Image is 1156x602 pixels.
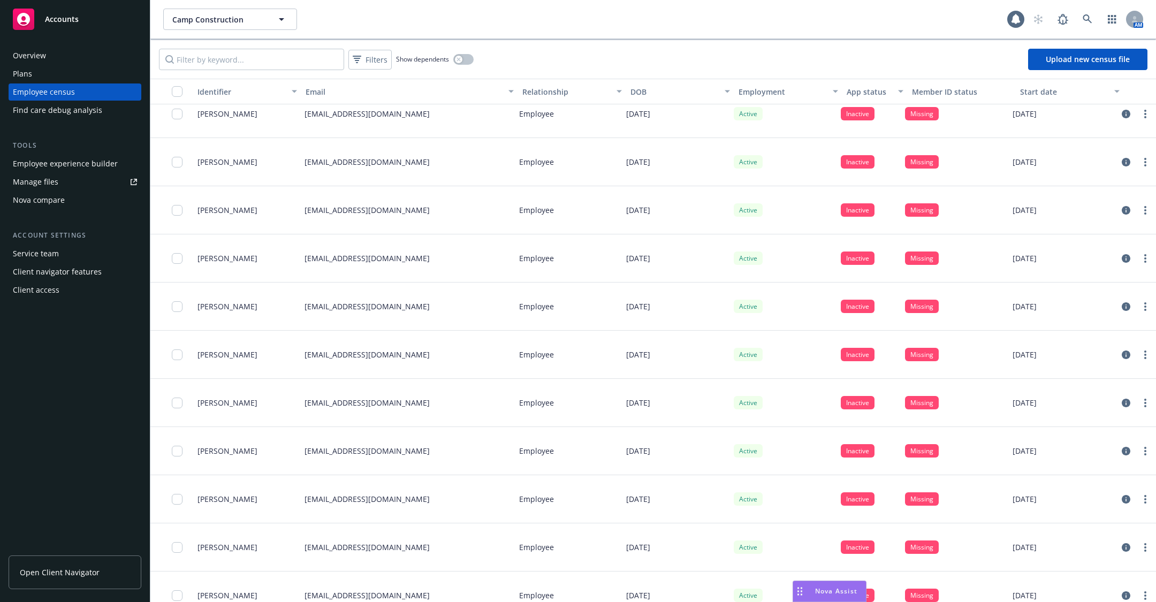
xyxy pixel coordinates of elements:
span: Nova Assist [815,586,857,596]
div: Identifier [197,86,285,97]
div: Missing [905,155,939,169]
a: circleInformation [1120,493,1132,506]
div: Employee census [13,83,75,101]
button: Employment [734,79,842,104]
a: more [1139,541,1152,554]
p: Employee [519,493,554,505]
div: Find care debug analysis [13,102,102,119]
a: more [1139,348,1152,361]
p: [DATE] [626,542,650,553]
span: Accounts [45,15,79,24]
div: Employment [739,86,826,97]
div: Missing [905,540,939,554]
p: [DATE] [1013,108,1037,119]
a: circleInformation [1120,397,1132,409]
a: more [1139,108,1152,120]
p: [DATE] [1013,590,1037,601]
button: Start date [1016,79,1124,104]
div: Missing [905,492,939,506]
a: Upload new census file [1028,49,1147,70]
p: [EMAIL_ADDRESS][DOMAIN_NAME] [305,204,430,216]
div: Nova compare [13,192,65,209]
div: Start date [1020,86,1108,97]
p: [EMAIL_ADDRESS][DOMAIN_NAME] [305,253,430,264]
div: Missing [905,348,939,361]
a: Client navigator features [9,263,141,280]
p: [DATE] [1013,156,1037,167]
p: [DATE] [1013,253,1037,264]
p: Employee [519,590,554,601]
input: Toggle Row Selected [172,205,182,216]
a: circleInformation [1120,348,1132,361]
div: Missing [905,203,939,217]
div: Inactive [841,300,874,313]
p: [DATE] [626,108,650,119]
a: Switch app [1101,9,1123,30]
a: Manage files [9,173,141,190]
p: [DATE] [1013,445,1037,456]
a: circleInformation [1120,300,1132,313]
p: [EMAIL_ADDRESS][DOMAIN_NAME] [305,349,430,360]
div: Active [734,444,763,458]
span: [PERSON_NAME] [197,349,257,360]
a: more [1139,252,1152,265]
span: Filters [366,54,387,65]
a: Accounts [9,4,141,34]
span: [PERSON_NAME] [197,542,257,553]
p: [DATE] [626,156,650,167]
span: [PERSON_NAME] [197,397,257,408]
span: [PERSON_NAME] [197,156,257,167]
span: Show dependents [396,55,449,64]
a: Start snowing [1028,9,1049,30]
p: Employee [519,445,554,456]
a: more [1139,493,1152,506]
p: Employee [519,108,554,119]
div: Manage files [13,173,58,190]
p: [DATE] [626,493,650,505]
span: Filters [351,52,390,67]
p: [DATE] [626,590,650,601]
div: Active [734,203,763,217]
div: Active [734,396,763,409]
input: Select all [172,86,182,97]
p: [EMAIL_ADDRESS][DOMAIN_NAME] [305,445,430,456]
p: [DATE] [1013,542,1037,553]
a: circleInformation [1120,204,1132,217]
span: Open Client Navigator [20,567,100,578]
p: Employee [519,204,554,216]
a: circleInformation [1120,541,1132,554]
input: Toggle Row Selected [172,446,182,456]
p: [EMAIL_ADDRESS][DOMAIN_NAME] [305,301,430,312]
a: more [1139,300,1152,313]
span: [PERSON_NAME] [197,301,257,312]
input: Toggle Row Selected [172,253,182,264]
button: Member ID status [908,79,1016,104]
div: Drag to move [793,581,807,601]
p: [EMAIL_ADDRESS][DOMAIN_NAME] [305,590,430,601]
p: Employee [519,301,554,312]
div: Missing [905,107,939,120]
div: Plans [13,65,32,82]
span: Camp Construction [172,14,265,25]
button: Identifier [193,79,301,104]
input: Toggle Row Selected [172,542,182,553]
a: Employee experience builder [9,155,141,172]
a: circleInformation [1120,156,1132,169]
p: Employee [519,542,554,553]
p: [EMAIL_ADDRESS][DOMAIN_NAME] [305,493,430,505]
div: DOB [630,86,718,97]
a: Nova compare [9,192,141,209]
div: Overview [13,47,46,64]
a: more [1139,589,1152,602]
p: [DATE] [1013,349,1037,360]
span: [PERSON_NAME] [197,590,257,601]
div: Inactive [841,203,874,217]
div: Inactive [841,107,874,120]
div: Service team [13,245,59,262]
p: [EMAIL_ADDRESS][DOMAIN_NAME] [305,108,430,119]
a: Find care debug analysis [9,102,141,119]
button: Relationship [518,79,626,104]
div: Missing [905,396,939,409]
button: Camp Construction [163,9,297,30]
div: Client access [13,281,59,299]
